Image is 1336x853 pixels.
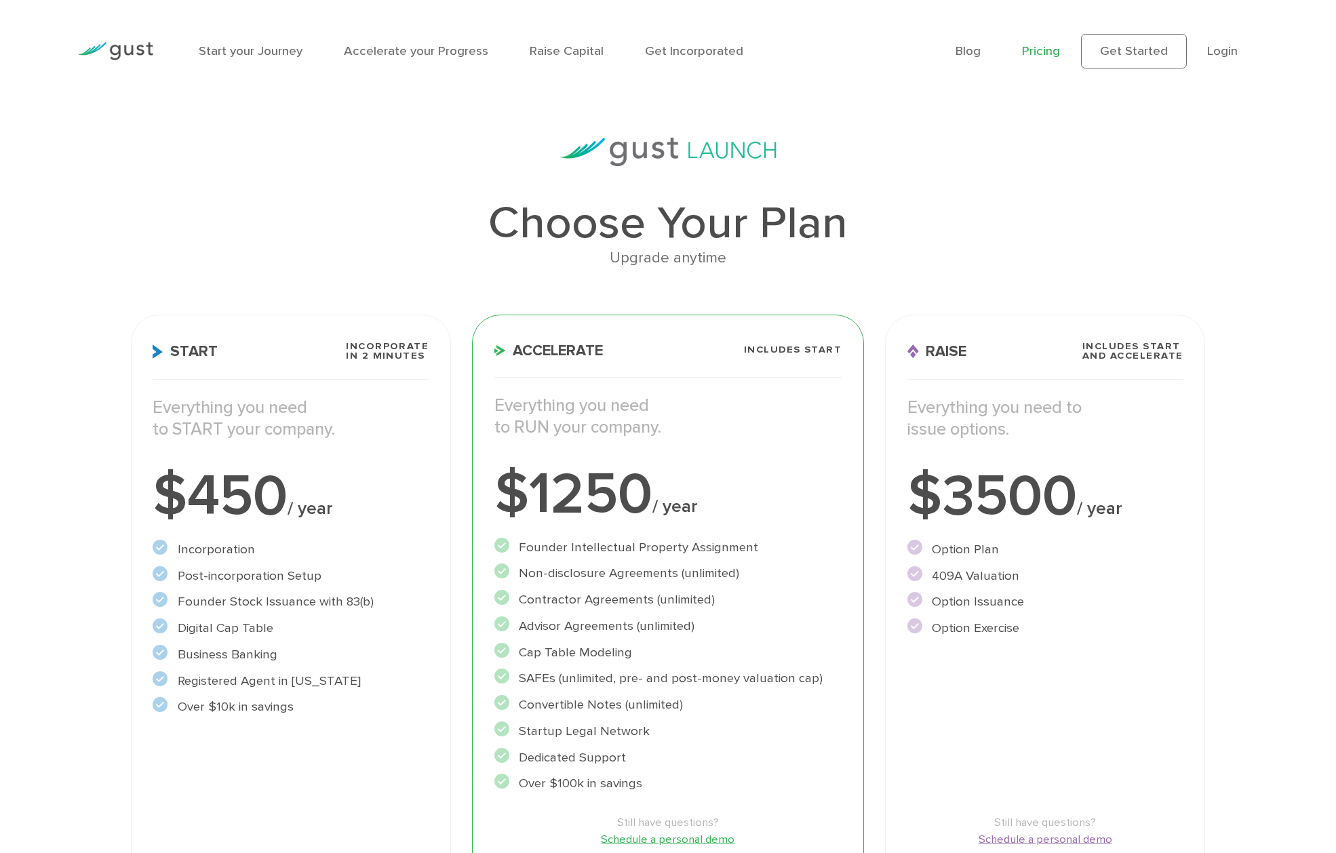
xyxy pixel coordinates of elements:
li: Digital Cap Table [153,618,429,637]
span: Accelerate [494,343,603,358]
p: Everything you need to RUN your company. [494,395,842,438]
span: / year [652,496,698,517]
img: Start Icon X2 [153,344,163,359]
li: Startup Legal Network [494,721,842,740]
li: Over $10k in savings [153,697,429,716]
span: Includes START and ACCELERATE [1082,342,1183,361]
span: / year [1077,498,1122,519]
img: Accelerate Icon [494,345,506,356]
a: Get Incorporated [645,43,743,58]
a: Login [1207,43,1238,58]
li: Post-incorporation Setup [153,566,429,585]
li: Convertible Notes (unlimited) [494,695,842,714]
a: Raise Capital [530,43,604,58]
p: Everything you need to START your company. [153,397,429,440]
li: Option Exercise [907,618,1183,637]
a: Pricing [1022,43,1060,58]
a: Get Started [1081,34,1187,68]
li: 409A Valuation [907,566,1183,585]
li: Option Plan [907,540,1183,559]
span: Includes START [744,345,842,355]
a: Accelerate your Progress [344,43,488,58]
li: Contractor Agreements (unlimited) [494,590,842,609]
li: Registered Agent in [US_STATE] [153,671,429,690]
img: Gust Logo [77,42,153,60]
span: Start [153,344,217,359]
li: SAFEs (unlimited, pre- and post-money valuation cap) [494,669,842,688]
a: Blog [956,43,981,58]
div: $450 [153,469,429,525]
span: Still have questions? [494,814,842,831]
li: Non-disclosure Agreements (unlimited) [494,563,842,582]
div: Upgrade anytime [131,246,1205,270]
li: Over $100k in savings [494,774,842,793]
h1: Choose Your Plan [131,201,1205,246]
li: Business Banking [153,645,429,664]
a: Start your Journey [199,43,302,58]
img: Raise Icon [907,344,919,359]
li: Founder Intellectual Property Assignment [494,538,842,557]
li: Founder Stock Issuance with 83(b) [153,592,429,611]
span: Incorporate in 2 Minutes [346,342,429,361]
p: Everything you need to issue options. [907,397,1183,440]
li: Advisor Agreements (unlimited) [494,616,842,635]
div: $3500 [907,469,1183,525]
span: Still have questions? [907,814,1183,831]
li: Dedicated Support [494,748,842,767]
img: gust-launch-logos.svg [559,138,777,166]
span: / year [288,498,333,519]
li: Incorporation [153,540,429,559]
div: $1250 [494,467,842,523]
a: Schedule a personal demo [907,831,1183,848]
span: Raise [907,344,966,359]
a: Schedule a personal demo [494,831,842,848]
li: Option Issuance [907,592,1183,611]
li: Cap Table Modeling [494,643,842,662]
